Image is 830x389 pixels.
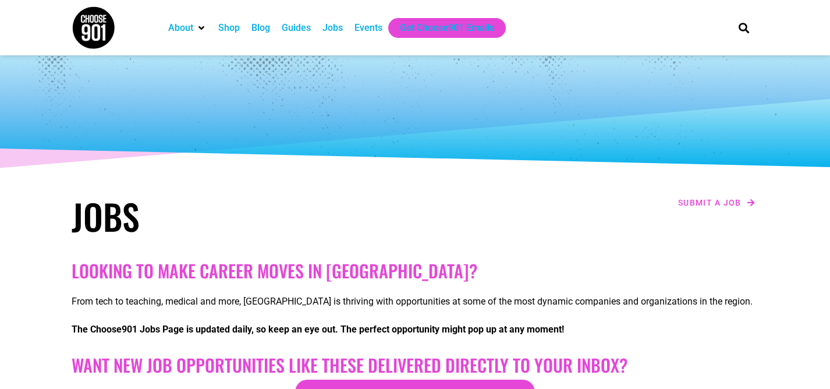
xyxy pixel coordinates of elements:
[72,355,758,376] h2: Want New Job Opportunities like these Delivered Directly to your Inbox?
[282,21,311,35] a: Guides
[322,21,343,35] a: Jobs
[72,195,409,237] h1: Jobs
[400,21,494,35] a: Get Choose901 Emails
[735,18,754,37] div: Search
[72,260,758,281] h2: Looking to make career moves in [GEOGRAPHIC_DATA]?
[162,18,212,38] div: About
[251,21,270,35] a: Blog
[168,21,193,35] a: About
[678,199,742,207] span: Submit a job
[72,324,564,335] strong: The Choose901 Jobs Page is updated daily, so keep an eye out. The perfect opportunity might pop u...
[72,295,758,309] p: From tech to teaching, medical and more, [GEOGRAPHIC_DATA] is thriving with opportunities at some...
[354,21,382,35] a: Events
[218,21,240,35] a: Shop
[162,18,719,38] nav: Main nav
[675,195,758,210] a: Submit a job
